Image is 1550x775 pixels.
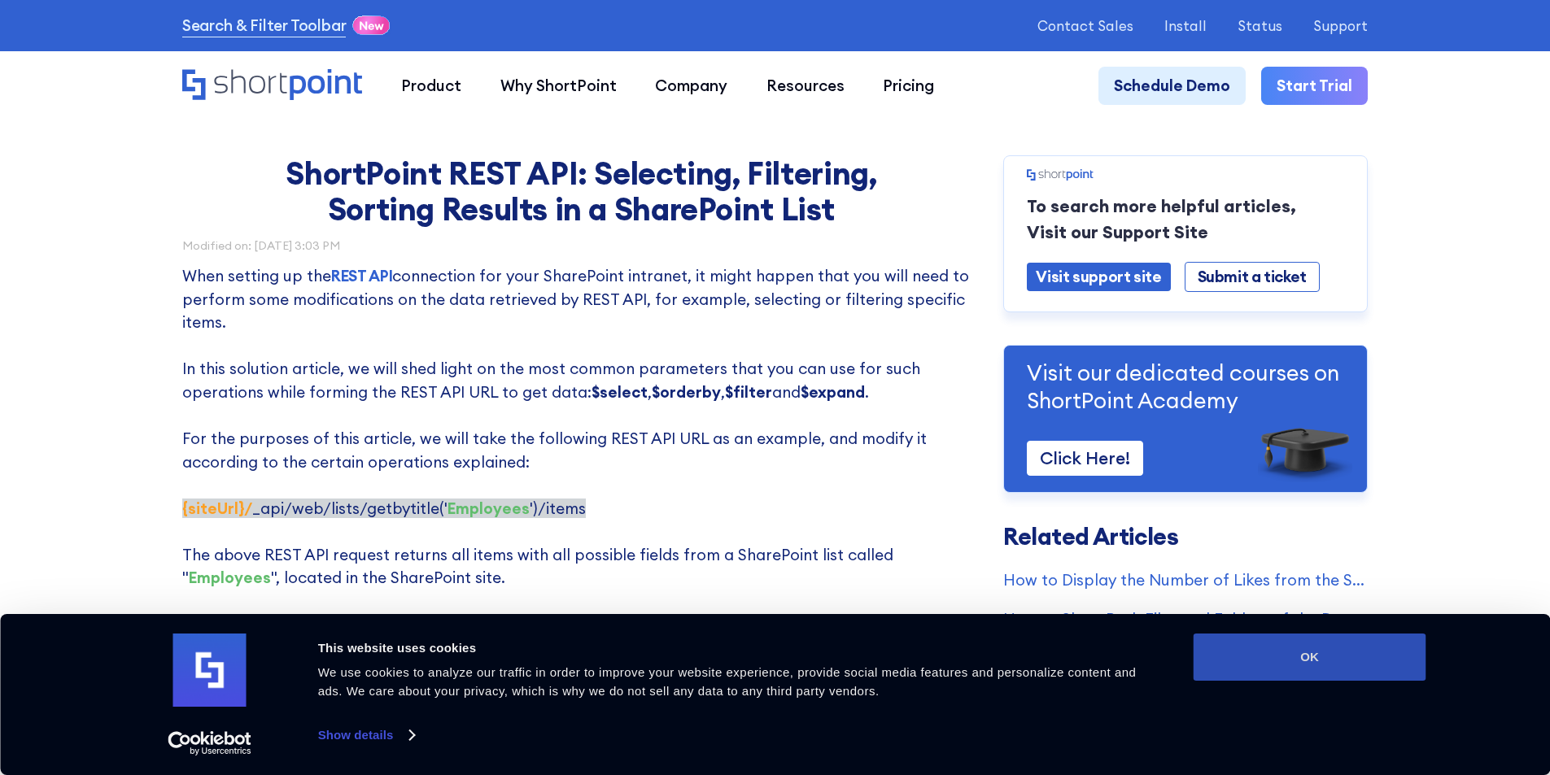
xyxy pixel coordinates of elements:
strong: $filter [725,382,772,402]
a: REST API [331,266,392,285]
a: Search & Filter Toolbar [182,14,347,37]
p: Visit our dedicated courses on ShortPoint Academy [1027,359,1344,415]
div: Why ShortPoint [500,74,617,98]
a: Status [1238,18,1282,33]
p: To search more helpful articles, Visit our Support Site [1027,194,1344,246]
a: Click Here! [1027,441,1143,476]
a: Visit support site [1027,263,1170,291]
a: Install [1164,18,1207,33]
a: How to Display the Number of Likes from the SharePoint List Items [1003,568,1368,592]
a: Usercentrics Cookiebot - opens in a new window [138,731,281,755]
strong: Employees [189,568,271,587]
h3: Related Articles [1003,525,1368,549]
a: Resources [747,67,864,106]
div: Modified on: [DATE] 3:03 PM [182,240,980,251]
button: OK [1194,633,1426,681]
div: Pricing [883,74,934,98]
div: Resources [766,74,845,98]
span: ‍ _api/web/lists/getbytitle(' ')/items [182,499,586,518]
strong: Employees [448,499,530,518]
a: Why ShortPoint [481,67,636,106]
a: Company [635,67,747,106]
strong: $select [592,382,648,402]
strong: {siteUrl}/ [182,499,252,518]
a: Start Trial [1261,67,1368,106]
a: Schedule Demo [1098,67,1246,106]
strong: $expand [801,382,865,402]
img: logo [173,633,247,707]
div: This website uses cookies [318,638,1157,658]
a: Show details [318,723,414,747]
div: Company [655,74,727,98]
a: How to Show Both Files and Folders of the Document Library in a ShortPoint Element [1003,607,1368,631]
a: Contact Sales [1037,18,1133,33]
a: Pricing [864,67,954,106]
div: Product [401,74,461,98]
a: Submit a ticket [1185,262,1320,292]
a: Product [382,67,481,106]
h1: ShortPoint REST API: Selecting, Filtering, Sorting Results in a SharePoint List [276,155,886,227]
a: Home [182,69,362,102]
p: When setting up the connection for your SharePoint intranet, it might happen that you will need t... [182,264,980,636]
strong: $orderby [652,382,721,402]
span: We use cookies to analyze our traffic in order to improve your website experience, provide social... [318,665,1137,698]
a: Support [1313,18,1368,33]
